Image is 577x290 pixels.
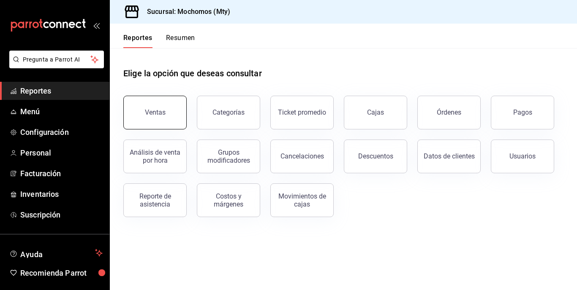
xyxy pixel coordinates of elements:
[20,85,103,97] span: Reportes
[417,140,481,173] button: Datos de clientes
[20,209,103,220] span: Suscripción
[20,126,103,138] span: Configuración
[20,188,103,200] span: Inventarios
[276,192,328,208] div: Movimientos de cajas
[123,140,187,173] button: Análisis de venta por hora
[270,96,334,129] button: Ticket promedio
[123,183,187,217] button: Reporte de asistencia
[417,96,481,129] button: Órdenes
[166,34,195,48] button: Resumen
[437,108,461,116] div: Órdenes
[23,55,91,64] span: Pregunta a Parrot AI
[344,96,407,129] a: Cajas
[197,183,260,217] button: Costos y márgenes
[197,96,260,129] button: Categorías
[20,267,103,279] span: Recomienda Parrot
[123,34,195,48] div: navigation tabs
[20,147,103,158] span: Personal
[513,108,532,116] div: Pagos
[202,148,255,164] div: Grupos modificadores
[20,168,103,179] span: Facturación
[93,22,100,29] button: open_drawer_menu
[202,192,255,208] div: Costos y márgenes
[129,148,181,164] div: Análisis de venta por hora
[20,106,103,117] span: Menú
[9,51,104,68] button: Pregunta a Parrot AI
[6,61,104,70] a: Pregunta a Parrot AI
[278,108,326,116] div: Ticket promedio
[20,248,92,258] span: Ayuda
[123,34,152,48] button: Reportes
[129,192,181,208] div: Reporte de asistencia
[424,152,475,160] div: Datos de clientes
[367,107,384,118] div: Cajas
[270,140,334,173] button: Cancelaciones
[145,108,166,116] div: Ventas
[280,152,324,160] div: Cancelaciones
[140,7,230,17] h3: Sucursal: Mochomos (Mty)
[197,140,260,173] button: Grupos modificadores
[491,140,554,173] button: Usuarios
[270,183,334,217] button: Movimientos de cajas
[491,96,554,129] button: Pagos
[509,152,536,160] div: Usuarios
[358,152,393,160] div: Descuentos
[123,96,187,129] button: Ventas
[212,108,245,116] div: Categorías
[344,140,407,173] button: Descuentos
[123,67,262,80] h1: Elige la opción que deseas consultar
